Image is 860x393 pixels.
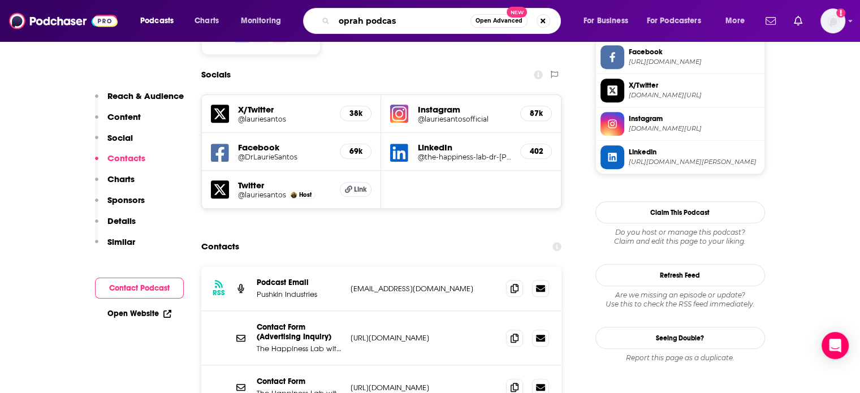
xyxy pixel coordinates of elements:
[238,153,331,161] a: @DrLaurieSantos
[238,115,331,123] a: @lauriesantos
[107,90,184,101] p: Reach & Audience
[822,332,849,359] div: Open Intercom Messenger
[107,153,145,163] p: Contacts
[595,264,765,286] button: Refresh Feed
[238,191,286,199] a: @lauriesantos
[351,383,498,392] p: [URL][DOMAIN_NAME]
[629,91,760,100] span: twitter.com/lauriesantos
[595,291,765,309] div: Are we missing an episode or update? Use this to check the RSS feed immediately.
[354,185,367,194] span: Link
[600,79,760,102] a: X/Twitter[DOMAIN_NAME][URL]
[600,112,760,136] a: Instagram[DOMAIN_NAME][URL]
[595,353,765,362] div: Report this page as a duplicate.
[351,284,498,293] p: [EMAIL_ADDRESS][DOMAIN_NAME]
[95,215,136,236] button: Details
[530,109,542,118] h5: 87k
[238,104,331,115] h5: X/Twitter
[299,191,312,198] span: Host
[820,8,845,33] span: Logged in as Bcprpro33
[201,236,239,257] h2: Contacts
[95,132,133,153] button: Social
[629,158,760,166] span: https://www.linkedin.com/company/the-happiness-lab-dr-laurie-santos
[107,195,145,205] p: Sponsors
[600,145,760,169] a: Linkedin[URL][DOMAIN_NAME][PERSON_NAME]
[595,228,765,246] div: Claim and edit this page to your liking.
[470,14,528,28] button: Open AdvancedNew
[238,142,331,153] h5: Facebook
[629,124,760,133] span: instagram.com/lauriesantosofficial
[140,13,174,29] span: Podcasts
[241,13,281,29] span: Monitoring
[349,146,362,156] h5: 69k
[725,13,745,29] span: More
[9,10,118,32] img: Podchaser - Follow, Share and Rate Podcasts
[291,192,297,198] img: Dr. Laurie Santos
[95,153,145,174] button: Contacts
[629,80,760,90] span: X/Twitter
[718,12,759,30] button: open menu
[107,236,135,247] p: Similar
[351,333,498,343] p: [URL][DOMAIN_NAME]
[95,278,184,299] button: Contact Podcast
[507,7,527,18] span: New
[417,104,511,115] h5: Instagram
[595,228,765,237] span: Do you host or manage this podcast?
[476,18,522,24] span: Open Advanced
[595,327,765,349] a: Seeing Double?
[257,290,342,299] p: Pushkin Industries
[629,114,760,124] span: Instagram
[95,174,135,195] button: Charts
[417,153,511,161] a: @the-happiness-lab-dr-[PERSON_NAME]
[187,12,226,30] a: Charts
[314,8,572,34] div: Search podcasts, credits, & more...
[576,12,642,30] button: open menu
[836,8,845,18] svg: Add a profile image
[257,278,342,287] p: Podcast Email
[334,12,470,30] input: Search podcasts, credits, & more...
[257,377,342,386] p: Contact Form
[629,58,760,66] span: https://www.facebook.com/DrLaurieSantos
[257,344,342,353] p: The Happiness Lab with Dr. [PERSON_NAME] (Advertising Inquiry)
[195,13,219,29] span: Charts
[600,45,760,69] a: Facebook[URL][DOMAIN_NAME]
[639,12,718,30] button: open menu
[95,195,145,215] button: Sponsors
[761,11,780,31] a: Show notifications dropdown
[107,215,136,226] p: Details
[820,8,845,33] img: User Profile
[595,201,765,223] button: Claim This Podcast
[820,8,845,33] button: Show profile menu
[530,146,542,156] h5: 402
[647,13,701,29] span: For Podcasters
[257,322,342,342] p: Contact Form (Advertising Inquiry)
[417,115,511,123] a: @lauriesantosofficial
[107,174,135,184] p: Charts
[238,180,331,191] h5: Twitter
[340,182,371,197] a: Link
[349,109,362,118] h5: 38k
[95,90,184,111] button: Reach & Audience
[789,11,807,31] a: Show notifications dropdown
[201,64,231,85] h2: Socials
[95,236,135,257] button: Similar
[107,309,171,318] a: Open Website
[95,111,141,132] button: Content
[107,132,133,143] p: Social
[629,47,760,57] span: Facebook
[629,147,760,157] span: Linkedin
[213,288,225,297] h3: RSS
[233,12,296,30] button: open menu
[584,13,628,29] span: For Business
[390,105,408,123] img: iconImage
[132,12,188,30] button: open menu
[417,142,511,153] h5: LinkedIn
[107,111,141,122] p: Content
